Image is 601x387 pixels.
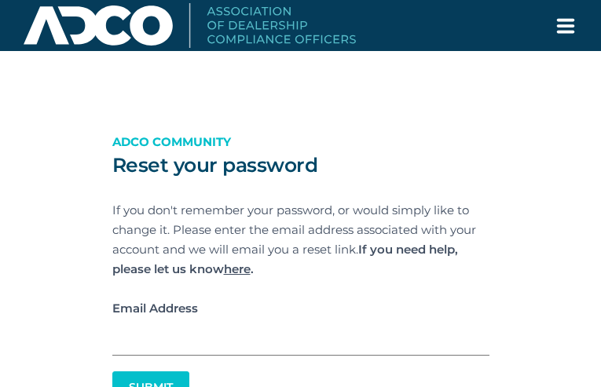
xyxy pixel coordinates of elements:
[112,132,489,152] p: ADCO Community
[24,3,356,47] img: Association of Dealership Compliance Officers logo
[112,298,489,318] label: Email Address
[224,261,251,276] a: here
[112,200,489,279] p: If you don't remember your password, or would simply like to change it. Please enter the email ad...
[112,153,489,177] h2: Reset your password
